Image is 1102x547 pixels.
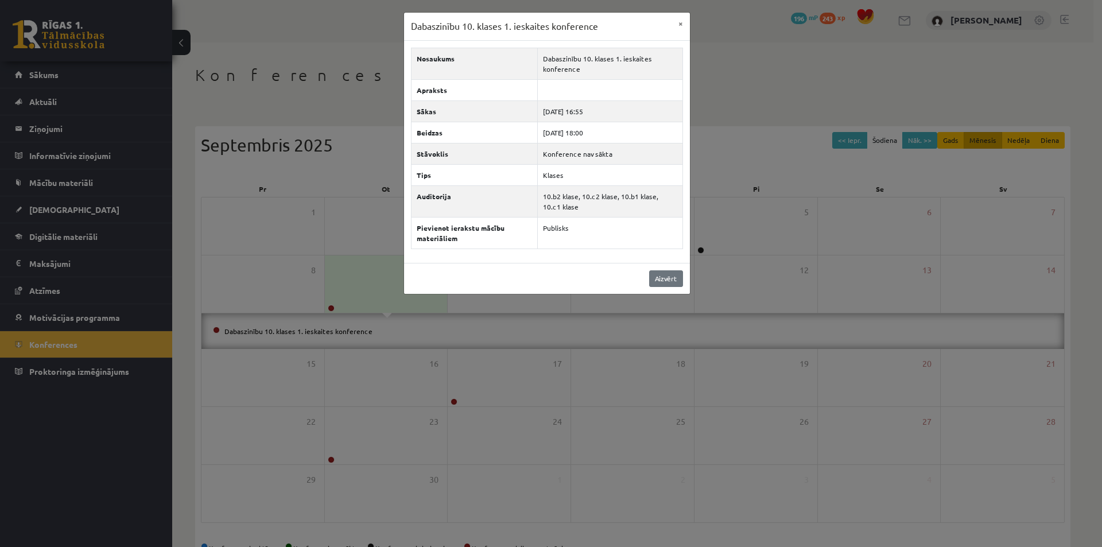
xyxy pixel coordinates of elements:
[538,217,683,249] td: Publisks
[411,122,538,143] th: Beidzas
[411,79,538,100] th: Apraksts
[538,100,683,122] td: [DATE] 16:55
[538,143,683,164] td: Konference nav sākta
[411,185,538,217] th: Auditorija
[411,100,538,122] th: Sākas
[411,20,598,33] h3: Dabaszinību 10. klases 1. ieskaites konference
[411,143,538,164] th: Stāvoklis
[649,270,683,287] a: Aizvērt
[672,13,690,34] button: ×
[538,164,683,185] td: Klases
[411,217,538,249] th: Pievienot ierakstu mācību materiāliem
[538,122,683,143] td: [DATE] 18:00
[538,48,683,79] td: Dabaszinību 10. klases 1. ieskaites konference
[411,164,538,185] th: Tips
[538,185,683,217] td: 10.b2 klase, 10.c2 klase, 10.b1 klase, 10.c1 klase
[411,48,538,79] th: Nosaukums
